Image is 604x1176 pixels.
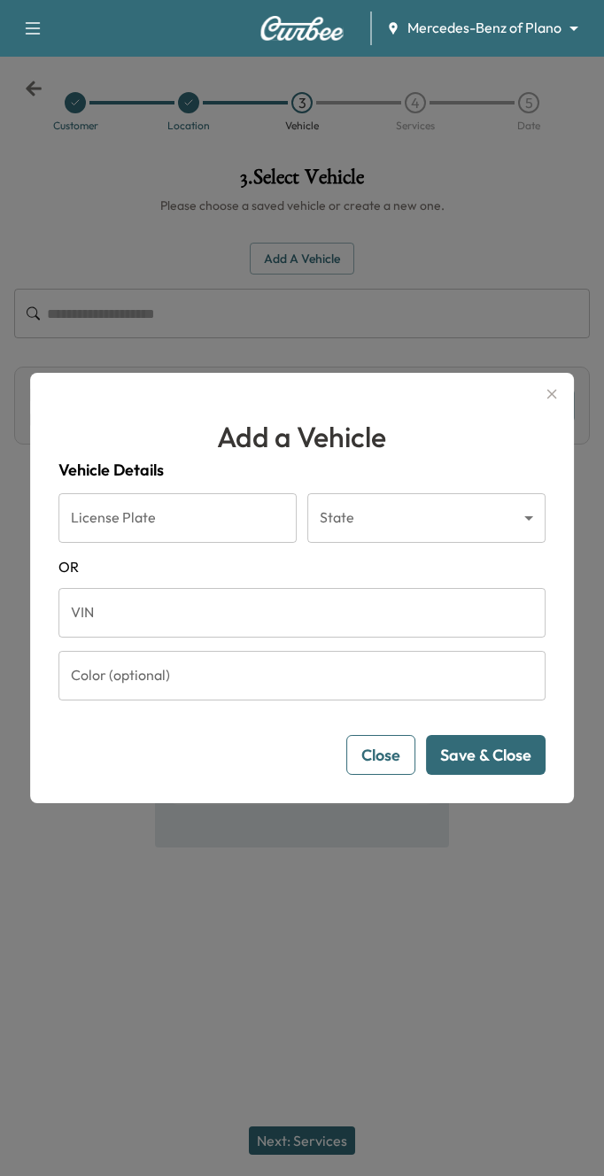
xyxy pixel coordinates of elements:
[58,415,546,458] h1: Add a Vehicle
[346,735,415,775] button: Close
[58,556,546,577] span: OR
[407,18,561,38] span: Mercedes-Benz of Plano
[58,458,546,483] h4: Vehicle Details
[259,16,345,41] img: Curbee Logo
[426,735,546,775] button: Save & Close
